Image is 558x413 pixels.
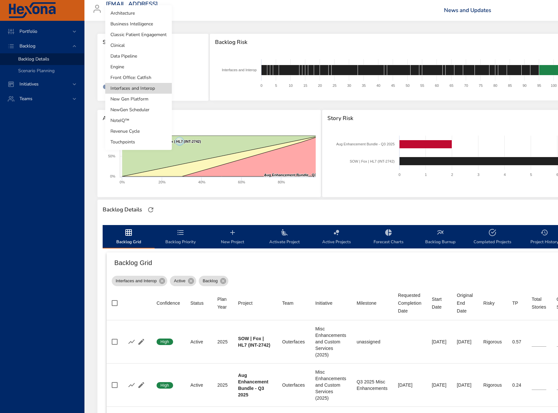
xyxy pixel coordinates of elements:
[105,94,172,104] li: New Gen Platform
[105,104,172,115] li: NewGen Scheduler
[105,40,172,51] li: Clinical
[105,83,172,94] li: Interfaces and Interop
[105,115,172,126] li: NoteIQ™
[105,8,172,19] li: Architecture
[105,137,172,147] li: Touchpoints
[105,126,172,137] li: Revenue Cycle
[105,72,172,83] li: Front Office: Catfish
[105,51,172,61] li: Data Pipeline
[105,61,172,72] li: Engine
[105,29,172,40] li: Classic Patient Engagement
[105,19,172,29] li: Business Intelligence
